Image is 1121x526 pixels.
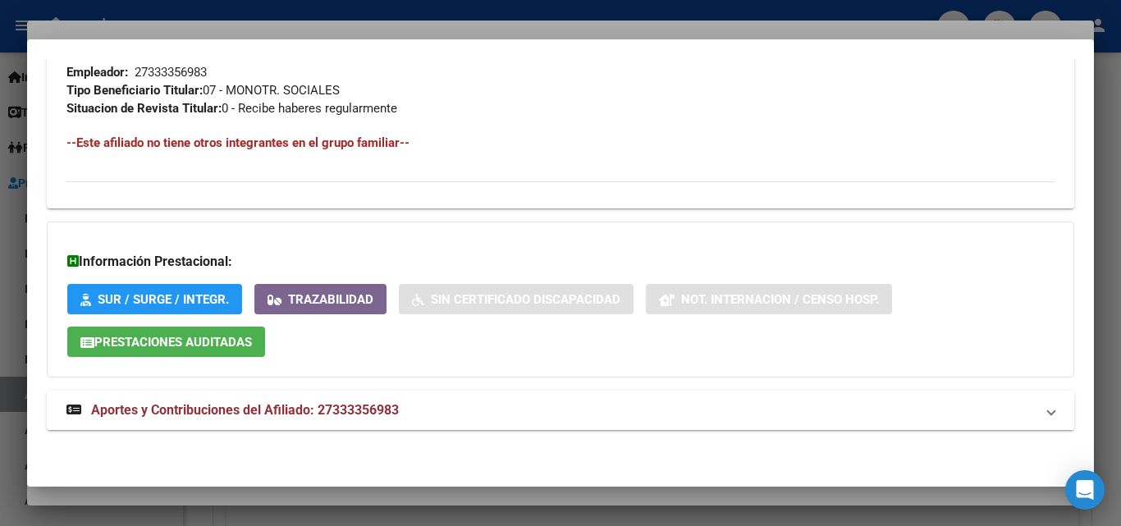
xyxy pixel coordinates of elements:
[67,327,265,357] button: Prestaciones Auditadas
[66,65,128,80] strong: Empleador:
[681,292,879,307] span: Not. Internacion / Censo Hosp.
[98,292,229,307] span: SUR / SURGE / INTEGR.
[66,134,1055,152] h4: --Este afiliado no tiene otros integrantes en el grupo familiar--
[47,391,1074,430] mat-expansion-panel-header: Aportes y Contribuciones del Afiliado: 27333356983
[399,284,634,314] button: Sin Certificado Discapacidad
[135,63,207,81] div: 27333356983
[67,284,242,314] button: SUR / SURGE / INTEGR.
[66,83,203,98] strong: Tipo Beneficiario Titular:
[254,284,387,314] button: Trazabilidad
[94,335,252,350] span: Prestaciones Auditadas
[66,101,222,116] strong: Situacion de Revista Titular:
[66,83,340,98] span: 07 - MONOTR. SOCIALES
[67,252,1054,272] h3: Información Prestacional:
[288,292,373,307] span: Trazabilidad
[91,402,399,418] span: Aportes y Contribuciones del Afiliado: 27333356983
[431,292,620,307] span: Sin Certificado Discapacidad
[66,101,397,116] span: 0 - Recibe haberes regularmente
[1065,470,1105,510] div: Open Intercom Messenger
[646,284,892,314] button: Not. Internacion / Censo Hosp.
